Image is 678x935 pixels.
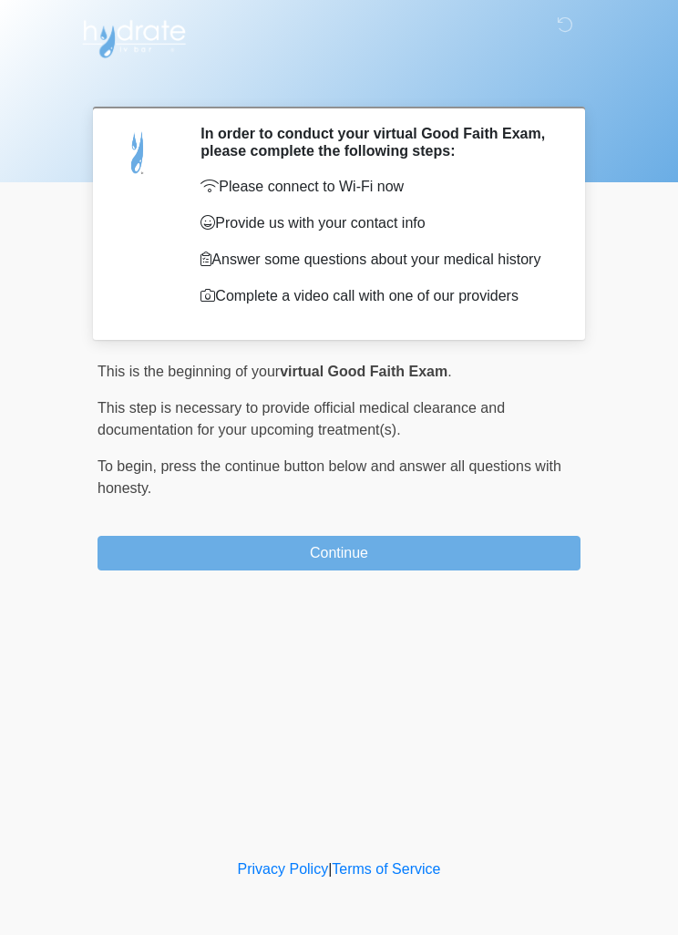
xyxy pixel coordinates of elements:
span: press the continue button below and answer all questions with honesty. [98,458,561,496]
p: Please connect to Wi-Fi now [200,176,553,198]
h1: ‎ ‎ [84,66,594,99]
strong: virtual Good Faith Exam [280,364,447,379]
p: Answer some questions about your medical history [200,249,553,271]
p: Complete a video call with one of our providers [200,285,553,307]
button: Continue [98,536,580,570]
h2: In order to conduct your virtual Good Faith Exam, please complete the following steps: [200,125,553,159]
img: Agent Avatar [111,125,166,180]
span: This is the beginning of your [98,364,280,379]
p: Provide us with your contact info [200,212,553,234]
a: | [328,861,332,877]
span: To begin, [98,458,160,474]
img: Hydrate IV Bar - Chandler Logo [79,14,189,59]
a: Privacy Policy [238,861,329,877]
a: Terms of Service [332,861,440,877]
span: . [447,364,451,379]
span: This step is necessary to provide official medical clearance and documentation for your upcoming ... [98,400,505,437]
